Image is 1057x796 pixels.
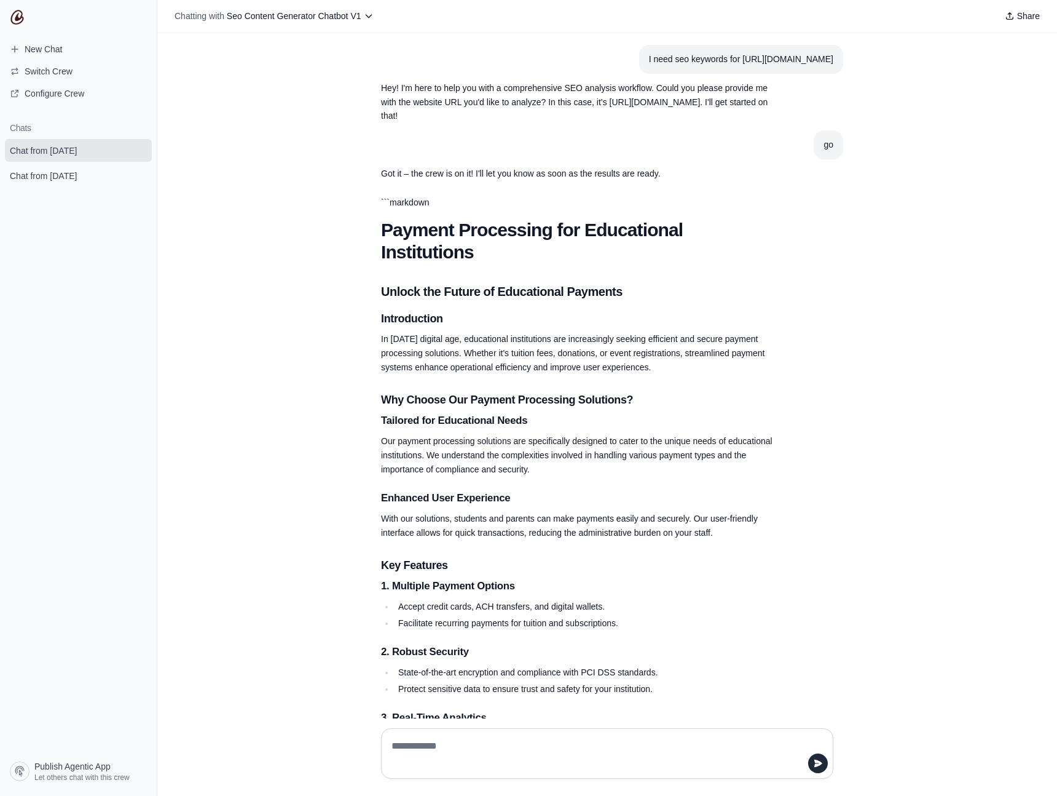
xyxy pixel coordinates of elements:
[5,39,152,59] a: New Chat
[381,332,774,374] p: In [DATE] digital age, educational institutions are increasingly seeking efficient and secure pay...
[381,491,774,506] h4: Enhanced User Experience
[34,773,130,782] span: Let others chat with this crew
[371,74,784,130] section: Response
[25,87,84,100] span: Configure Crew
[1000,7,1045,25] button: Share
[1017,10,1040,22] span: Share
[814,130,843,159] section: User message
[10,145,77,157] span: Chat from [DATE]
[381,512,774,540] p: With our solutions, students and parents can make payments easily and securely. Our user-friendly...
[227,11,361,21] span: Seo Content Generator Chatbot V1
[395,682,774,696] li: Protect sensitive data to ensure trust and safety for your institution.
[10,170,77,182] span: Chat from [DATE]
[381,710,774,725] h4: 3. Real-Time Analytics
[5,62,152,81] button: Switch Crew
[381,310,774,327] h3: Introduction
[5,164,152,187] a: Chat from [DATE]
[381,413,774,428] h4: Tailored for Educational Needs
[381,283,774,300] h2: Unlock the Future of Educational Payments
[395,666,774,680] li: State-of-the-art encryption and compliance with PCI DSS standards.
[381,391,774,408] h3: Why Choose Our Payment Processing Solutions?
[823,138,833,152] div: go
[5,139,152,162] a: Chat from [DATE]
[395,600,774,614] li: Accept credit cards, ACH transfers, and digital wallets.
[170,7,379,25] button: Chatting with Seo Content Generator Chatbot V1
[381,557,774,574] h3: Key Features
[10,10,25,25] img: CrewAI Logo
[5,757,152,786] a: Publish Agentic App Let others chat with this crew
[25,43,62,55] span: New Chat
[5,84,152,103] a: Configure Crew
[371,159,784,188] section: Response
[649,52,833,66] div: I need seo keywords for [URL][DOMAIN_NAME]
[381,219,774,263] h1: Payment Processing for Educational Institutions
[381,81,774,123] p: Hey! I'm here to help you with a comprehensive SEO analysis workflow. Could you please provide me...
[175,10,224,22] span: Chatting with
[34,760,111,773] span: Publish Agentic App
[25,65,73,78] span: Switch Crew
[381,579,774,594] h4: 1. Multiple Payment Options
[381,434,774,476] p: Our payment processing solutions are specifically designed to cater to the unique needs of educat...
[381,645,774,659] h4: 2. Robust Security
[381,196,774,210] p: ```markdown
[639,45,843,74] section: User message
[395,616,774,631] li: Facilitate recurring payments for tuition and subscriptions.
[381,167,774,181] p: Got it – the crew is on it! I'll let you know as soon as the results are ready.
